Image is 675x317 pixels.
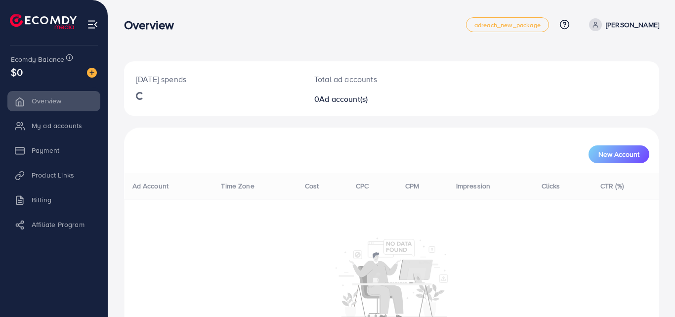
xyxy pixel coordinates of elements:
[466,17,549,32] a: adreach_new_package
[11,54,64,64] span: Ecomdy Balance
[314,94,424,104] h2: 0
[589,145,649,163] button: New Account
[87,68,97,78] img: image
[136,73,291,85] p: [DATE] spends
[10,14,77,29] img: logo
[87,19,98,30] img: menu
[124,18,182,32] h3: Overview
[585,18,659,31] a: [PERSON_NAME]
[598,151,639,158] span: New Account
[11,65,23,79] span: $0
[474,22,541,28] span: adreach_new_package
[319,93,368,104] span: Ad account(s)
[606,19,659,31] p: [PERSON_NAME]
[314,73,424,85] p: Total ad accounts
